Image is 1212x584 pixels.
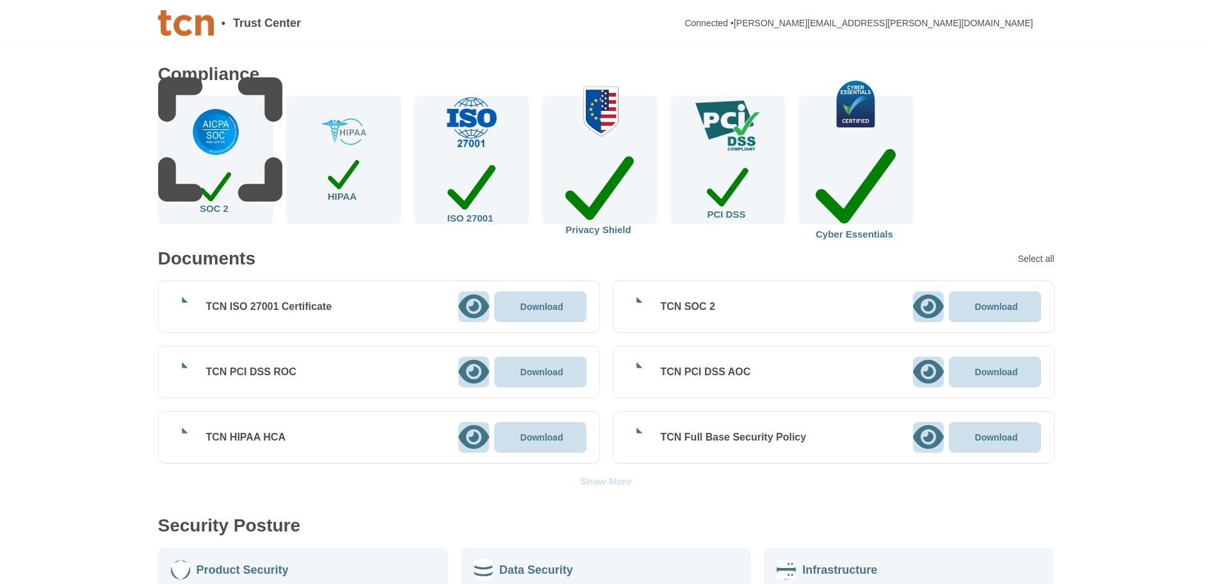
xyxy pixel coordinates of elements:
div: TCN PCI DSS AOC [661,366,751,378]
span: • [222,17,225,29]
div: TCN ISO 27001 Certificate [206,300,332,313]
div: Product Security [197,564,289,576]
div: Data Security [499,564,573,576]
div: Show More [580,476,631,486]
div: TCN PCI DSS ROC [206,366,296,378]
div: SOC 2 [200,168,231,213]
div: ISO 27001 [448,158,496,223]
p: Download [521,433,563,442]
img: Company Banner [158,10,214,36]
div: Compliance [158,65,260,83]
span: Trust Center [233,17,301,29]
div: TCN Full Base Security Policy [661,431,807,444]
div: Infrastructure [802,564,877,576]
img: check [444,97,499,148]
p: Download [975,433,1018,442]
div: Documents [158,250,255,268]
div: PCI DSS [707,162,748,218]
img: check [321,118,366,145]
p: Download [521,368,563,377]
div: Select all [1018,254,1054,263]
div: Security Posture [158,517,301,535]
p: Download [975,302,1018,311]
img: check [562,85,637,136]
p: Download [521,302,563,311]
p: Download [975,368,1018,377]
div: HIPAA [328,156,360,202]
div: Cyber Essentials [816,138,896,239]
div: TCN HIPAA HCA [206,431,286,444]
img: check [695,101,760,152]
div: Privacy Shield [565,147,634,234]
img: check [814,81,898,127]
div: Connected • [PERSON_NAME][EMAIL_ADDRESS][PERSON_NAME][DOMAIN_NAME] [684,19,1033,28]
div: TCN SOC 2 [661,300,715,313]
